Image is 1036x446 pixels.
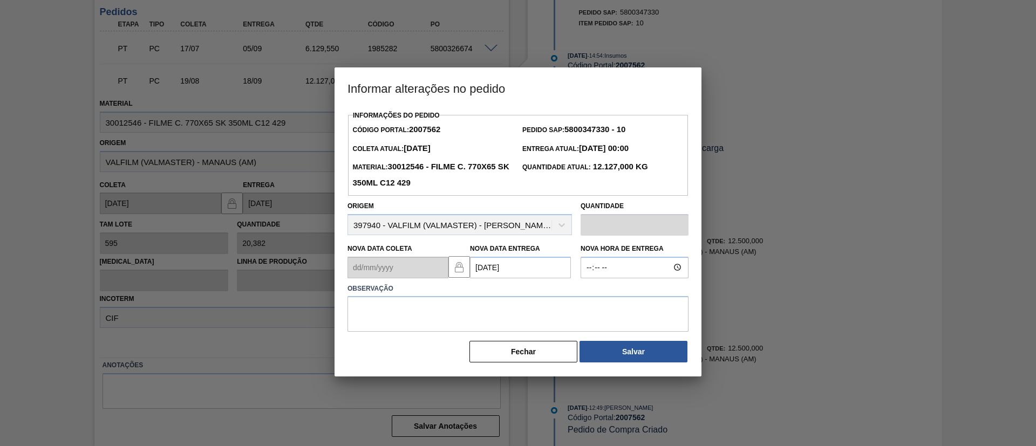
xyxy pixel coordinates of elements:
[580,341,687,362] button: Salvar
[347,245,412,252] label: Nova Data Coleta
[347,257,448,278] input: dd/mm/yyyy
[335,67,701,108] h3: Informar alterações no pedido
[352,145,430,153] span: Coleta Atual:
[353,112,440,119] label: Informações do Pedido
[352,163,509,187] span: Material:
[564,125,625,134] strong: 5800347330 - 10
[453,260,466,273] img: locked
[579,143,629,153] strong: [DATE] 00:00
[581,202,624,210] label: Quantidade
[581,241,689,257] label: Nova Hora de Entrega
[469,341,577,362] button: Fechar
[522,145,629,153] span: Entrega Atual:
[522,126,625,134] span: Pedido SAP:
[347,281,689,297] label: Observação
[352,126,440,134] span: Código Portal:
[470,245,540,252] label: Nova Data Entrega
[352,162,509,187] strong: 30012546 - FILME C. 770X65 SK 350ML C12 429
[591,162,648,171] strong: 12.127,000 KG
[409,125,440,134] strong: 2007562
[522,163,648,171] span: Quantidade Atual:
[470,257,571,278] input: dd/mm/yyyy
[404,143,431,153] strong: [DATE]
[347,202,374,210] label: Origem
[448,256,470,278] button: locked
